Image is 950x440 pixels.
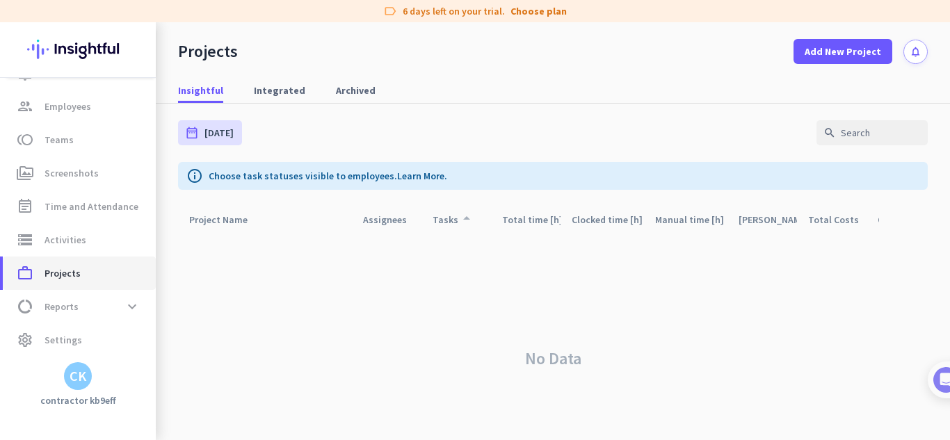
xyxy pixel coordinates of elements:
[3,256,156,290] a: work_outlineProjects
[27,22,129,76] img: Insightful logo
[510,4,567,18] a: Choose plan
[363,210,421,229] div: Assignees
[3,156,156,190] a: perm_mediaScreenshots
[45,131,74,148] span: Teams
[17,165,33,181] i: perm_media
[17,131,33,148] i: toll
[458,210,475,227] i: arrow_drop_up
[397,170,447,182] a: Learn More.
[910,46,921,58] i: notifications
[209,169,447,183] p: Choose task statuses visible to employees.
[17,198,33,215] i: event_note
[3,323,156,357] a: settingsSettings
[45,165,99,181] span: Screenshots
[17,298,33,315] i: data_usage
[3,123,156,156] a: tollTeams
[878,210,936,229] div: Created at
[655,210,727,229] div: Manual time [h]
[45,98,91,115] span: Employees
[383,4,397,18] i: label
[186,168,203,184] i: info
[433,210,475,229] div: Tasks
[70,369,86,383] div: CK
[45,198,138,215] span: Time and Attendance
[45,298,79,315] span: Reports
[794,39,892,64] button: Add New Project
[45,231,86,248] span: Activities
[3,223,156,256] a: storageActivities
[17,332,33,348] i: settings
[3,190,156,223] a: event_noteTime and Attendance
[572,210,644,229] div: Clocked time [h]
[254,83,305,97] span: Integrated
[3,290,156,323] a: data_usageReportsexpand_more
[120,294,145,319] button: expand_more
[3,90,156,123] a: groupEmployees
[17,231,33,248] i: storage
[17,98,33,115] i: group
[185,126,199,140] i: date_range
[336,83,376,97] span: Archived
[823,127,836,139] i: search
[903,40,928,64] button: notifications
[17,265,33,282] i: work_outline
[45,332,82,348] span: Settings
[739,210,797,229] div: [PERSON_NAME]
[178,41,238,62] div: Projects
[178,83,223,97] span: Insightful
[816,120,928,145] input: Search
[502,210,561,229] div: Total time [h]
[808,210,867,229] div: Total Costs
[805,44,881,58] span: Add New Project
[45,265,81,282] span: Projects
[204,126,234,140] span: [DATE]
[189,210,264,229] div: Project Name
